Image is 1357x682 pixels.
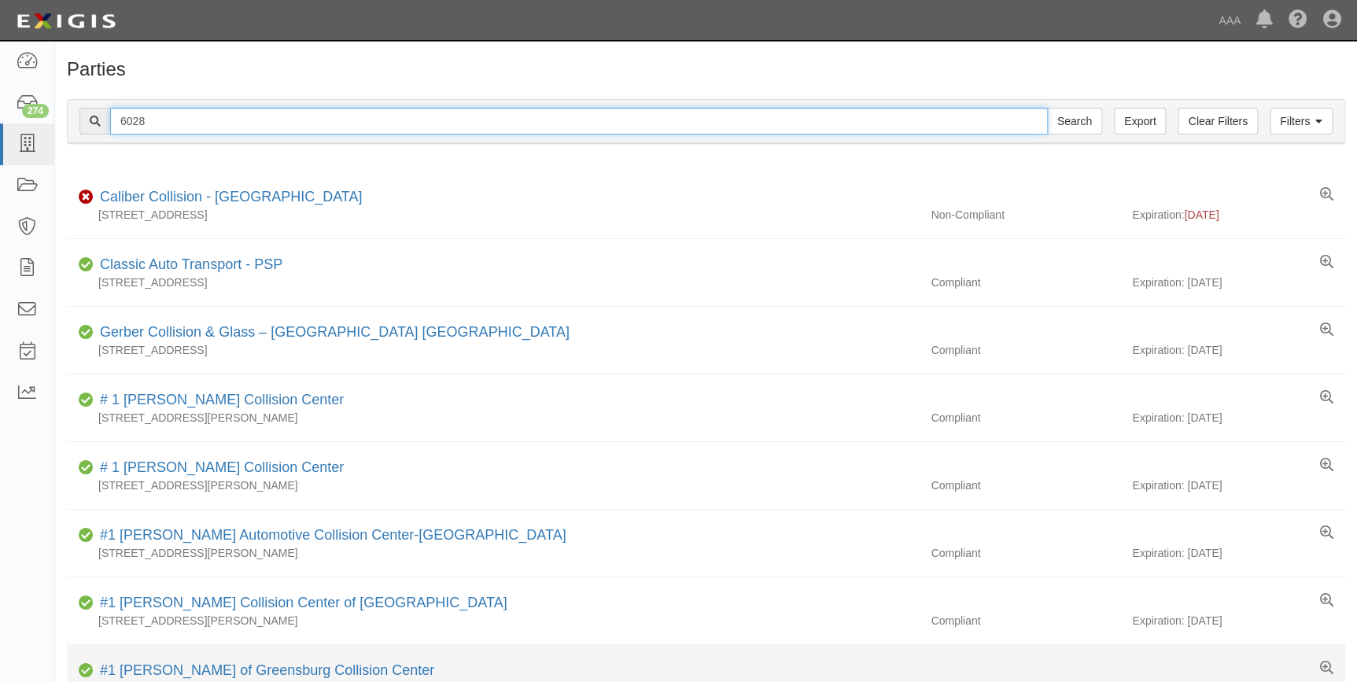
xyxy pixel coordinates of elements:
a: View results summary [1320,593,1333,609]
div: Non-Compliant [919,207,1132,223]
div: Expiration: [DATE] [1132,342,1345,358]
span: [DATE] [1184,208,1219,221]
div: Expiration: [DATE] [1132,275,1345,290]
div: Compliant [919,545,1132,561]
div: Expiration: [DATE] [1132,410,1345,426]
a: Classic Auto Transport - PSP [100,256,282,272]
a: View results summary [1320,323,1333,338]
div: Expiration: [DATE] [1132,477,1345,493]
a: #1 [PERSON_NAME] of Greensburg Collision Center [100,662,434,678]
i: Compliant [79,665,94,676]
div: Expiration: [DATE] [1132,545,1345,561]
div: # 1 Cochran Collision Center [94,458,344,478]
div: Gerber Collision & Glass – Houston Brighton [94,323,570,343]
a: View results summary [1320,458,1333,474]
div: [STREET_ADDRESS] [67,342,919,358]
div: [STREET_ADDRESS] [67,275,919,290]
div: Caliber Collision - Gainesville [94,187,362,208]
a: View results summary [1320,661,1333,676]
div: #1 Cochran Collision Center of Greensburg [94,593,507,614]
a: Gerber Collision & Glass – [GEOGRAPHIC_DATA] [GEOGRAPHIC_DATA] [100,324,570,340]
div: Expiration: [1132,207,1345,223]
a: Export [1114,108,1166,135]
div: Compliant [919,477,1132,493]
a: Caliber Collision - [GEOGRAPHIC_DATA] [100,189,362,205]
div: Compliant [919,342,1132,358]
div: [STREET_ADDRESS][PERSON_NAME] [67,613,919,629]
a: #1 [PERSON_NAME] Automotive Collision Center-[GEOGRAPHIC_DATA] [100,527,566,543]
h1: Parties [67,59,1345,79]
div: Compliant [919,275,1132,290]
i: Help Center - Complianz [1289,11,1307,30]
div: #1 Cochran Automotive Collision Center-Monroeville [94,525,566,546]
a: Filters [1270,108,1333,135]
i: Compliant [79,598,94,609]
a: View results summary [1320,255,1333,271]
div: [STREET_ADDRESS][PERSON_NAME] [67,545,919,561]
a: View results summary [1320,525,1333,541]
a: #1 [PERSON_NAME] Collision Center of [GEOGRAPHIC_DATA] [100,595,507,610]
i: Compliant [79,260,94,271]
i: Compliant [79,395,94,406]
div: [STREET_ADDRESS][PERSON_NAME] [67,477,919,493]
div: Compliant [919,410,1132,426]
a: # 1 [PERSON_NAME] Collision Center [100,459,344,475]
a: # 1 [PERSON_NAME] Collision Center [100,392,344,407]
div: #1 Cochran of Greensburg Collision Center [94,661,434,681]
a: View results summary [1320,187,1333,203]
i: Compliant [79,530,94,541]
div: [STREET_ADDRESS][PERSON_NAME] [67,410,919,426]
input: Search [110,108,1048,135]
i: Compliant [79,327,94,338]
i: Non-Compliant [79,192,94,203]
input: Search [1047,108,1102,135]
div: [STREET_ADDRESS] [67,207,919,223]
div: Compliant [919,613,1132,629]
div: Expiration: [DATE] [1132,613,1345,629]
a: AAA [1211,5,1248,36]
div: Classic Auto Transport - PSP [94,255,282,275]
img: logo-5460c22ac91f19d4615b14bd174203de0afe785f0fc80cf4dbbc73dc1793850b.png [12,7,120,35]
a: View results summary [1320,390,1333,406]
i: Compliant [79,463,94,474]
div: 274 [22,104,49,118]
a: Clear Filters [1178,108,1257,135]
div: # 1 Cochran Collision Center [94,390,344,411]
